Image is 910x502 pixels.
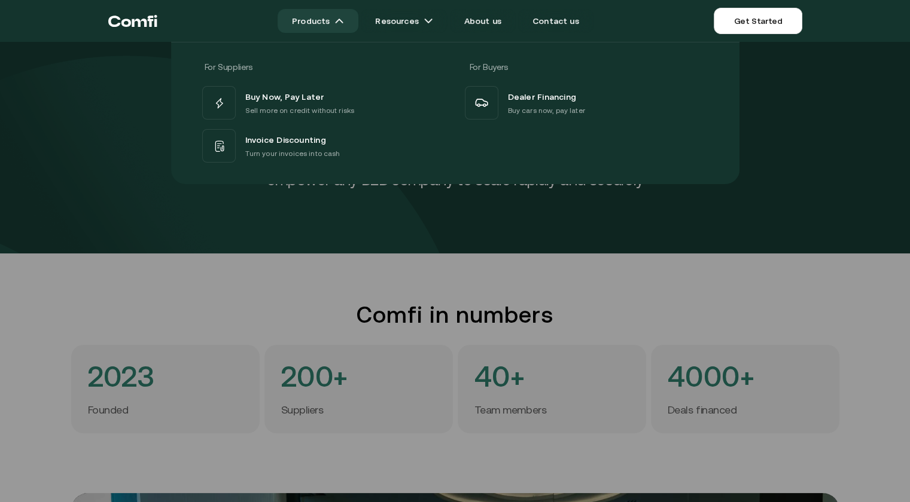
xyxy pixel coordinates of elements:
a: Return to the top of the Comfi home page [108,3,157,39]
span: Dealer Financing [508,89,577,105]
span: Buy Now, Pay Later [245,89,324,105]
a: Contact us [518,9,594,33]
img: arrow icons [424,16,433,26]
a: Resourcesarrow icons [361,9,447,33]
img: arrow icons [334,16,344,26]
span: Invoice Discounting [245,132,326,148]
p: Buy cars now, pay later [508,105,585,117]
a: Get Started [714,8,802,34]
a: Invoice DiscountingTurn your invoices into cash [200,127,448,165]
a: Dealer FinancingBuy cars now, pay later [462,84,711,122]
p: Turn your invoices into cash [245,148,340,160]
a: Productsarrow icons [278,9,358,33]
a: About us [450,9,516,33]
span: For Suppliers [205,62,252,72]
p: Sell more on credit without risks [245,105,355,117]
a: Buy Now, Pay LaterSell more on credit without risks [200,84,448,122]
span: For Buyers [470,62,509,72]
